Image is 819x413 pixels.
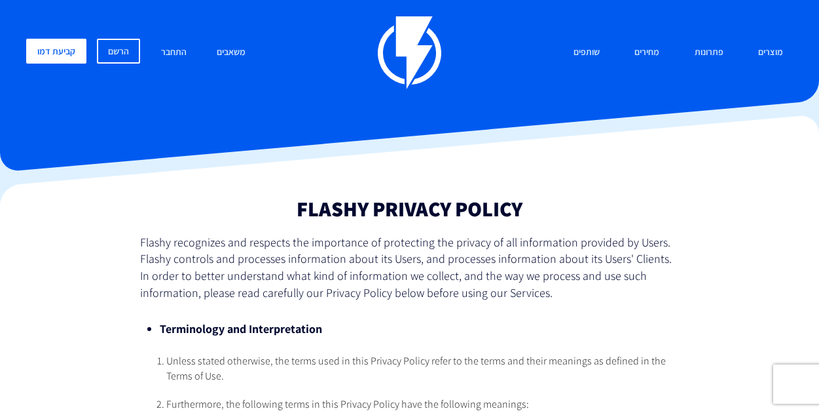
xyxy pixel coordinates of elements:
span: Furthermore, the following terms in this Privacy Policy have the following meanings: [166,397,529,411]
a: הרשם [97,39,140,64]
a: מוצרים [748,39,793,67]
a: קביעת דמו [26,39,86,64]
a: שותפים [564,39,610,67]
strong: Terminology and Interpretation [160,321,322,336]
a: מחירים [625,39,669,67]
a: משאבים [207,39,255,67]
h1: Flashy Privacy Policy [140,197,680,220]
a: התחבר [151,39,196,67]
a: פתרונות [685,39,733,67]
span: Flashy recognizes and respects the importance of protecting the privacy of all information provid... [140,235,672,300]
span: Unless stated otherwise, the terms used in this Privacy Policy refer to the terms and their meani... [166,354,666,383]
